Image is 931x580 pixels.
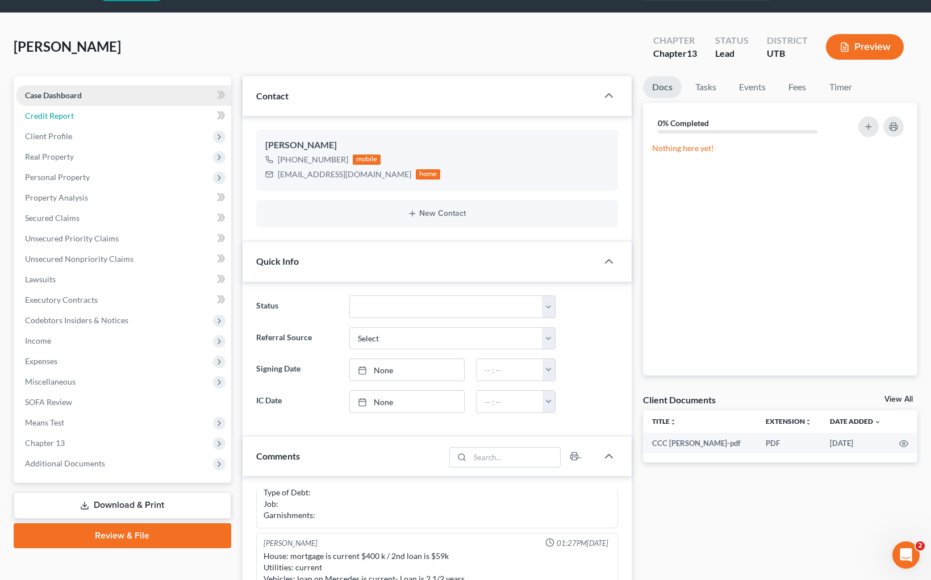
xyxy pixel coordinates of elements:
[416,169,441,180] div: home
[687,48,697,59] span: 13
[25,172,90,182] span: Personal Property
[670,419,677,425] i: unfold_more
[916,541,925,550] span: 2
[278,154,348,165] div: [PHONE_NUMBER]
[14,523,231,548] a: Review & File
[25,131,72,141] span: Client Profile
[25,397,72,407] span: SOFA Review
[830,417,881,425] a: Date Added expand_more
[350,359,464,381] a: None
[25,152,74,161] span: Real Property
[25,315,128,325] span: Codebtors Insiders & Notices
[779,76,816,98] a: Fees
[25,233,119,243] span: Unsecured Priority Claims
[658,118,709,128] strong: 0% Completed
[16,269,231,290] a: Lawsuits
[643,76,682,98] a: Docs
[715,34,749,47] div: Status
[14,492,231,519] a: Download & Print
[686,76,725,98] a: Tasks
[256,90,289,101] span: Contact
[25,274,56,284] span: Lawsuits
[16,208,231,228] a: Secured Claims
[892,541,920,569] iframe: Intercom live chat
[14,38,121,55] span: [PERSON_NAME]
[477,359,542,381] input: -- : --
[16,187,231,208] a: Property Analysis
[884,395,913,403] a: View All
[25,377,76,386] span: Miscellaneous
[264,538,318,549] div: [PERSON_NAME]
[652,143,908,154] p: Nothing here yet!
[557,538,608,549] span: 01:27PM[DATE]
[25,213,80,223] span: Secured Claims
[25,193,88,202] span: Property Analysis
[25,90,82,100] span: Case Dashboard
[643,394,716,406] div: Client Documents
[820,76,861,98] a: Timer
[653,34,697,47] div: Chapter
[643,433,757,453] td: CCC [PERSON_NAME]-pdf
[16,106,231,126] a: Credit Report
[652,417,677,425] a: Titleunfold_more
[25,356,57,366] span: Expenses
[477,391,542,412] input: -- : --
[757,433,821,453] td: PDF
[16,392,231,412] a: SOFA Review
[730,76,775,98] a: Events
[16,228,231,249] a: Unsecured Priority Claims
[350,391,464,412] a: None
[256,256,299,266] span: Quick Info
[826,34,904,60] button: Preview
[767,47,808,60] div: UTB
[265,209,609,218] button: New Contact
[251,390,344,413] label: IC Date
[16,249,231,269] a: Unsecured Nonpriority Claims
[25,336,51,345] span: Income
[25,438,65,448] span: Chapter 13
[16,85,231,106] a: Case Dashboard
[251,295,344,318] label: Status
[766,417,812,425] a: Extensionunfold_more
[805,419,812,425] i: unfold_more
[265,139,609,152] div: [PERSON_NAME]
[715,47,749,60] div: Lead
[653,47,697,60] div: Chapter
[25,295,98,304] span: Executory Contracts
[25,111,74,120] span: Credit Report
[278,169,411,180] div: [EMAIL_ADDRESS][DOMAIN_NAME]
[470,448,560,467] input: Search...
[251,327,344,350] label: Referral Source
[256,450,300,461] span: Comments
[821,433,890,453] td: [DATE]
[251,358,344,381] label: Signing Date
[16,290,231,310] a: Executory Contracts
[874,419,881,425] i: expand_more
[25,458,105,468] span: Additional Documents
[25,418,64,427] span: Means Test
[25,254,133,264] span: Unsecured Nonpriority Claims
[353,155,381,165] div: mobile
[767,34,808,47] div: District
